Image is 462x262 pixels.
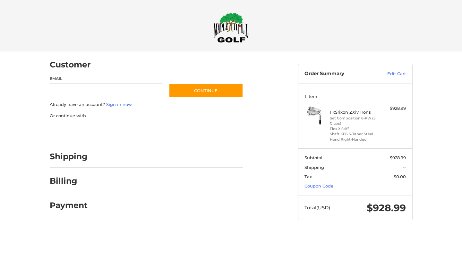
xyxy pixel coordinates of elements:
li: Set Composition 6-PW (5 Clubs) [330,116,379,126]
span: $0.00 [394,174,406,179]
a: Coupon Code [304,183,333,188]
h2: Payment [50,200,88,210]
h4: 1 x Srixon ZXi7 Irons [330,109,379,115]
h2: Billing [50,176,87,186]
p: Already have an account? [50,101,243,108]
h3: 1 Item [304,94,406,99]
span: Tax [304,174,312,179]
li: Flex X Stiff [330,126,379,132]
h3: Order Summary [304,71,373,77]
a: Sign in now [106,102,132,107]
iframe: PayPal-venmo [156,125,204,137]
span: -- [403,165,406,170]
span: Subtotal [304,155,322,160]
span: $928.99 [390,155,406,160]
div: $928.99 [381,105,406,112]
span: Total (USD) [304,205,330,211]
p: Or continue with [50,113,243,119]
button: Continue [169,83,243,98]
label: Email [50,76,163,82]
img: Maple Hill Golf [213,13,249,43]
li: Shaft KBS $-Taper Steel [330,131,379,137]
span: Shipping [304,165,324,170]
li: Hand Right-Handed [330,137,379,142]
iframe: Google Customer Reviews [409,245,462,262]
iframe: PayPal-paylater [102,125,150,137]
h2: Customer [50,60,91,70]
iframe: PayPal-paypal [47,125,96,137]
h2: Shipping [50,152,88,162]
iframe: Gorgias live chat messenger [6,234,77,256]
span: $928.99 [367,202,406,214]
a: Edit Cart [373,71,406,77]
